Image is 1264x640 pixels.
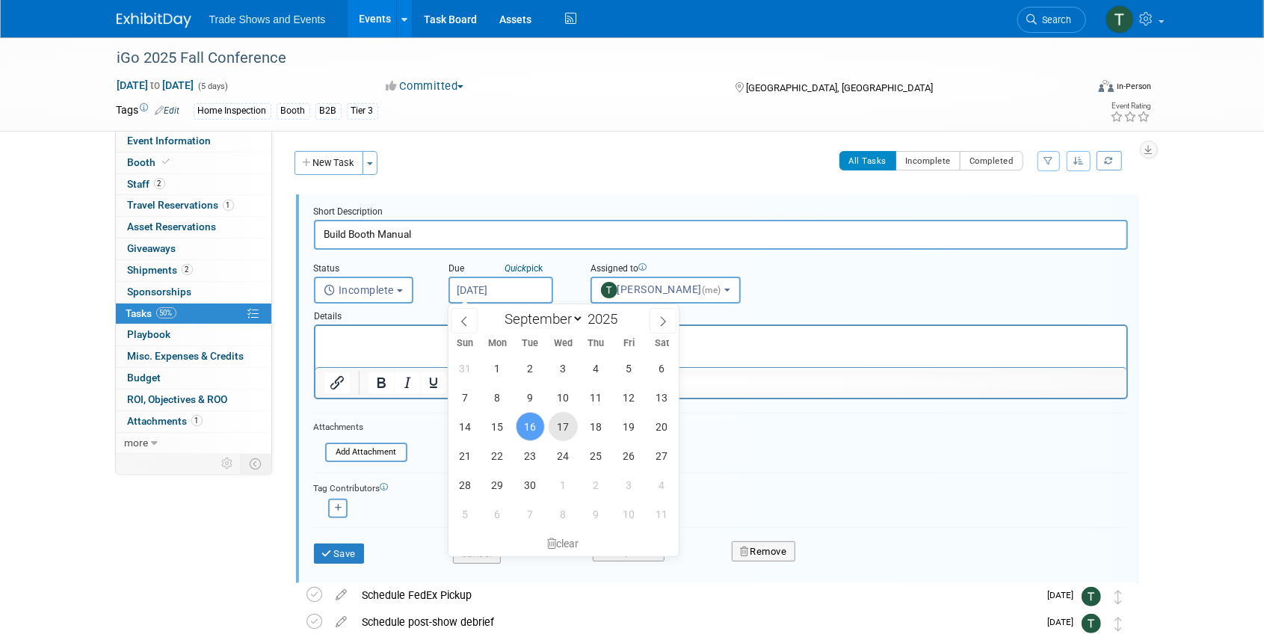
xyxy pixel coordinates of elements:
img: Tiff Wagner [1106,5,1134,34]
span: Booth [128,156,173,168]
span: October 2, 2025 [582,470,611,499]
span: Staff [128,178,165,190]
button: Incomplete [895,151,961,170]
span: more [125,437,149,449]
span: Shipments [128,264,193,276]
span: Sponsorships [128,286,192,298]
span: October 8, 2025 [549,499,578,529]
img: ExhibitDay [117,13,191,28]
i: Quick [505,263,527,274]
span: [DATE] [1048,590,1082,600]
span: Thu [580,339,613,348]
div: Due [448,262,568,277]
span: October 7, 2025 [516,499,545,529]
a: Sponsorships [116,282,271,303]
span: September 1, 2025 [483,354,512,383]
span: September 20, 2025 [647,412,676,441]
span: Search [1038,14,1072,25]
a: Quickpick [502,262,546,274]
i: Booth reservation complete [163,158,170,166]
button: New Task [295,151,363,175]
span: September 7, 2025 [450,383,479,412]
span: September 12, 2025 [614,383,644,412]
span: September 28, 2025 [450,470,479,499]
a: more [116,433,271,454]
a: Attachments1 [116,411,271,432]
span: September 8, 2025 [483,383,512,412]
a: Travel Reservations1 [116,195,271,216]
button: [PERSON_NAME](me) [591,277,741,304]
span: [DATE] [1048,617,1082,627]
a: Misc. Expenses & Credits [116,346,271,367]
span: September 25, 2025 [582,441,611,470]
span: Misc. Expenses & Credits [128,350,244,362]
span: September 21, 2025 [450,441,479,470]
span: September 26, 2025 [614,441,644,470]
span: September 6, 2025 [647,354,676,383]
span: September 18, 2025 [582,412,611,441]
span: Incomplete [324,284,395,296]
td: Personalize Event Tab Strip [215,454,241,473]
button: Underline [421,372,446,393]
span: Wed [547,339,580,348]
span: September 14, 2025 [450,412,479,441]
span: Event Information [128,135,212,147]
img: Format-Inperson.png [1099,80,1114,92]
span: September 30, 2025 [516,470,545,499]
span: September 22, 2025 [483,441,512,470]
span: October 3, 2025 [614,470,644,499]
button: Bold [369,372,394,393]
span: September 10, 2025 [549,383,578,412]
div: Booth [277,103,310,119]
span: October 11, 2025 [647,499,676,529]
a: edit [329,588,355,602]
a: edit [329,615,355,629]
span: September 17, 2025 [549,412,578,441]
span: Giveaways [128,242,176,254]
span: [GEOGRAPHIC_DATA], [GEOGRAPHIC_DATA] [746,82,933,93]
div: Event Rating [1110,102,1150,110]
div: clear [448,531,679,556]
div: Assigned to [591,262,777,277]
span: Travel Reservations [128,199,234,211]
div: Schedule post-show debrief [355,609,1039,635]
a: Budget [116,368,271,389]
span: September 27, 2025 [647,441,676,470]
button: Remove [732,541,795,562]
td: Tags [117,102,180,120]
span: Tasks [126,307,176,319]
span: [PERSON_NAME] [601,283,724,295]
div: Attachments [314,421,407,434]
span: Fri [613,339,646,348]
span: (me) [702,285,721,295]
button: Italic [395,372,420,393]
span: Budget [128,372,161,384]
span: Trade Shows and Events [209,13,326,25]
button: Insert/edit link [324,372,350,393]
span: Asset Reservations [128,221,217,233]
span: Attachments [128,415,203,427]
div: Home Inspection [194,103,271,119]
span: to [149,79,163,91]
button: Committed [380,79,469,94]
span: October 9, 2025 [582,499,611,529]
span: October 4, 2025 [647,470,676,499]
span: September 3, 2025 [549,354,578,383]
span: [DATE] [DATE] [117,79,195,92]
a: Search [1017,7,1086,33]
span: August 31, 2025 [450,354,479,383]
iframe: Rich Text Area [315,326,1126,367]
button: Incomplete [314,277,413,304]
select: Month [498,310,584,328]
div: Tier 3 [347,103,378,119]
span: Tue [514,339,547,348]
span: 2 [154,178,165,189]
i: Move task [1115,617,1123,631]
div: iGo 2025 Fall Conference [112,45,1064,72]
div: Status [314,262,426,277]
a: Playbook [116,324,271,345]
div: Event Format [998,78,1152,100]
span: Sat [646,339,679,348]
span: September 4, 2025 [582,354,611,383]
